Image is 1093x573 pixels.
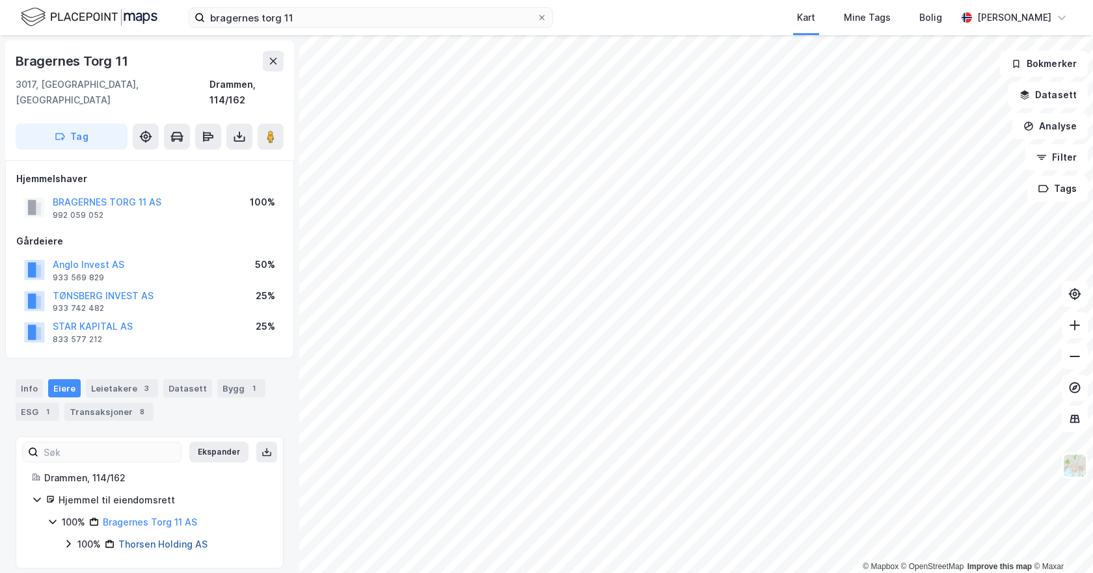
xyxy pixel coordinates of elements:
div: Mine Tags [844,10,891,25]
img: Z [1062,453,1087,478]
a: Improve this map [967,562,1032,571]
div: 992 059 052 [53,210,103,220]
div: Bolig [919,10,942,25]
div: Hjemmel til eiendomsrett [59,492,267,508]
input: Søk [38,442,181,462]
div: Drammen, 114/162 [209,77,284,108]
a: Bragernes Torg 11 AS [103,516,197,527]
div: Bragernes Torg 11 [16,51,131,72]
button: Datasett [1008,82,1088,108]
div: 833 577 212 [53,334,102,345]
button: Filter [1025,144,1088,170]
div: 933 569 829 [53,273,104,283]
div: Kontrollprogram for chat [1028,511,1093,573]
div: Datasett [163,379,212,397]
div: Leietakere [86,379,158,397]
button: Ekspander [189,442,249,462]
img: logo.f888ab2527a4732fd821a326f86c7f29.svg [21,6,157,29]
div: Bygg [217,379,265,397]
div: Kart [797,10,815,25]
div: 25% [256,288,275,304]
div: 100% [250,194,275,210]
div: 933 742 482 [53,303,104,313]
div: 8 [135,405,148,418]
button: Tags [1027,176,1088,202]
div: Drammen, 114/162 [44,470,267,486]
div: 50% [255,257,275,273]
div: [PERSON_NAME] [977,10,1051,25]
div: ESG [16,403,59,421]
div: 25% [256,319,275,334]
div: 3017, [GEOGRAPHIC_DATA], [GEOGRAPHIC_DATA] [16,77,209,108]
div: 100% [77,537,101,552]
a: Thorsen Holding AS [118,539,208,550]
div: 1 [247,382,260,395]
a: OpenStreetMap [901,562,964,571]
iframe: Chat Widget [1028,511,1093,573]
div: Info [16,379,43,397]
button: Analyse [1012,113,1088,139]
button: Bokmerker [1000,51,1088,77]
div: Eiere [48,379,81,397]
div: 100% [62,514,85,530]
div: Transaksjoner [64,403,154,421]
button: Tag [16,124,128,150]
div: 3 [140,382,153,395]
div: 1 [41,405,54,418]
input: Søk på adresse, matrikkel, gårdeiere, leietakere eller personer [205,8,537,27]
div: Gårdeiere [16,233,283,249]
a: Mapbox [863,562,898,571]
div: Hjemmelshaver [16,171,283,187]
